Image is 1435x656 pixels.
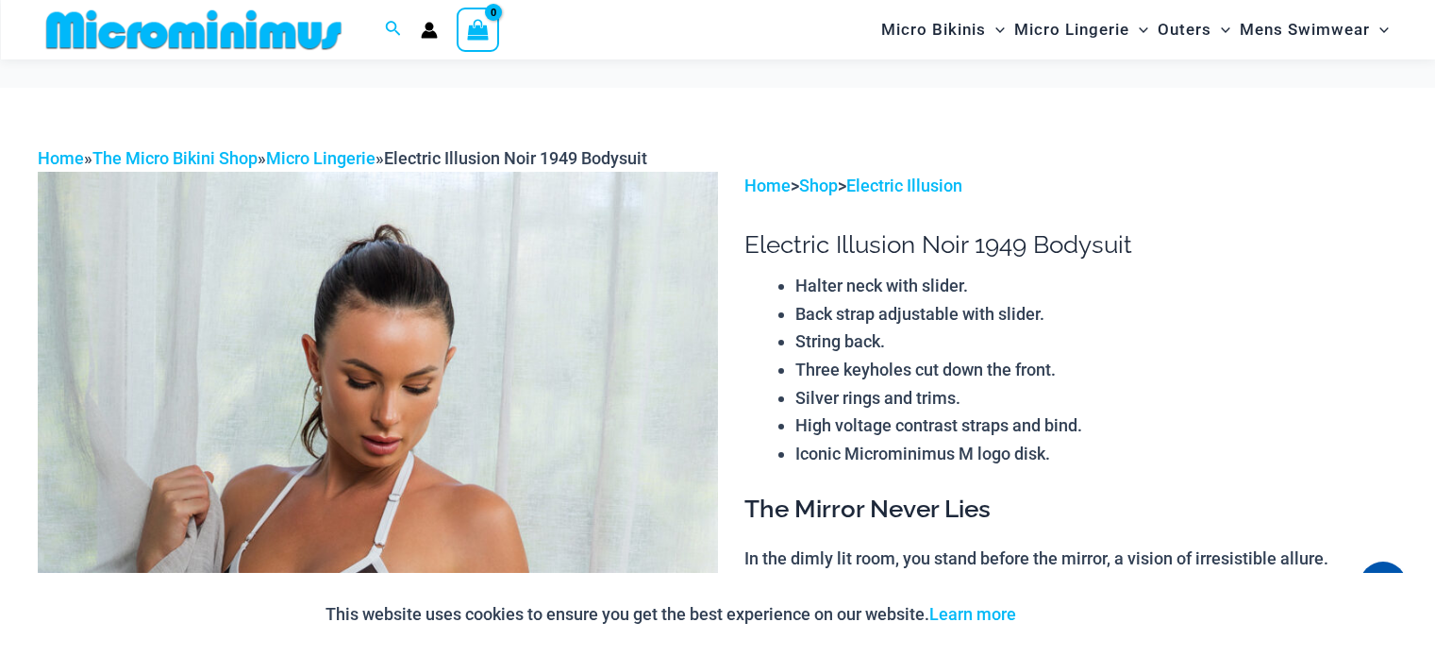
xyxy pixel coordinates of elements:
[795,272,1397,300] li: Halter neck with slider.
[986,6,1005,54] span: Menu Toggle
[795,300,1397,328] li: Back strap adjustable with slider.
[38,148,647,168] span: » » »
[795,412,1397,440] li: High voltage contrast straps and bind.
[874,3,1397,57] nav: Site Navigation
[266,148,375,168] a: Micro Lingerie
[1010,6,1153,54] a: Micro LingerieMenu ToggleMenu Toggle
[457,8,500,51] a: View Shopping Cart, empty
[39,8,349,51] img: MM SHOP LOGO FLAT
[846,176,962,195] a: Electric Illusion
[421,22,438,39] a: Account icon link
[1211,6,1230,54] span: Menu Toggle
[384,148,647,168] span: Electric Illusion Noir 1949 Bodysuit
[876,6,1010,54] a: Micro BikinisMenu ToggleMenu Toggle
[744,172,1397,200] p: > >
[799,176,838,195] a: Shop
[1240,6,1370,54] span: Mens Swimwear
[1153,6,1235,54] a: OutersMenu ToggleMenu Toggle
[795,384,1397,412] li: Silver rings and trims.
[1370,6,1389,54] span: Menu Toggle
[744,494,1397,526] h3: The Mirror Never Lies
[1129,6,1148,54] span: Menu Toggle
[38,148,84,168] a: Home
[744,230,1397,260] h1: Electric Illusion Noir 1949 Bodysuit
[929,604,1016,624] a: Learn more
[744,176,791,195] a: Home
[795,328,1397,356] li: String back.
[1235,6,1393,54] a: Mens SwimwearMenu ToggleMenu Toggle
[1030,592,1110,637] button: Accept
[325,600,1016,629] p: This website uses cookies to ensure you get the best experience on our website.
[92,148,258,168] a: The Micro Bikini Shop
[795,440,1397,468] li: Iconic Microminimus M logo disk.
[795,356,1397,384] li: Three keyholes cut down the front.
[385,18,402,42] a: Search icon link
[1158,6,1211,54] span: Outers
[881,6,986,54] span: Micro Bikinis
[1014,6,1129,54] span: Micro Lingerie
